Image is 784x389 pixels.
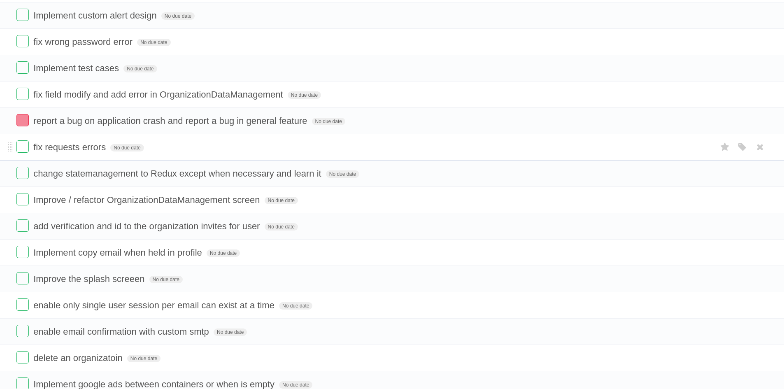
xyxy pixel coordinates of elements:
[16,325,29,337] label: Done
[279,381,312,389] span: No due date
[33,247,204,258] span: Implement copy email when held in profile
[33,10,159,21] span: Implement custom alert design
[16,272,29,284] label: Done
[16,193,29,205] label: Done
[16,61,29,74] label: Done
[214,328,247,336] span: No due date
[33,89,285,100] span: fix field modify and add error in OrganizationDataManagement
[161,12,195,20] span: No due date
[16,114,29,126] label: Done
[33,353,125,363] span: delete an organizatoin
[110,144,144,151] span: No due date
[16,9,29,21] label: Done
[265,197,298,204] span: No due date
[288,91,321,99] span: No due date
[33,168,323,179] span: change statemanagement to Redux except when necessary and learn it
[33,326,211,337] span: enable email confirmation with custom smtp
[33,37,135,47] span: fix wrong password error
[137,39,170,46] span: No due date
[33,274,147,284] span: Improve the splash screeen
[207,249,240,257] span: No due date
[33,300,277,310] span: enable only single user session per email can exist at a time
[33,221,262,231] span: add verification and id to the organization invites for user
[33,63,121,73] span: Implement test cases
[312,118,345,125] span: No due date
[33,116,309,126] span: report a bug on application crash and report a bug in general feature
[16,88,29,100] label: Done
[16,140,29,153] label: Done
[16,246,29,258] label: Done
[16,351,29,363] label: Done
[717,140,733,154] label: Star task
[123,65,157,72] span: No due date
[16,219,29,232] label: Done
[16,35,29,47] label: Done
[265,223,298,231] span: No due date
[326,170,359,178] span: No due date
[16,298,29,311] label: Done
[149,276,183,283] span: No due date
[279,302,312,310] span: No due date
[16,167,29,179] label: Done
[33,142,108,152] span: fix requests errors
[127,355,161,362] span: No due date
[33,195,262,205] span: Improve / refactor OrganizationDataManagement screen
